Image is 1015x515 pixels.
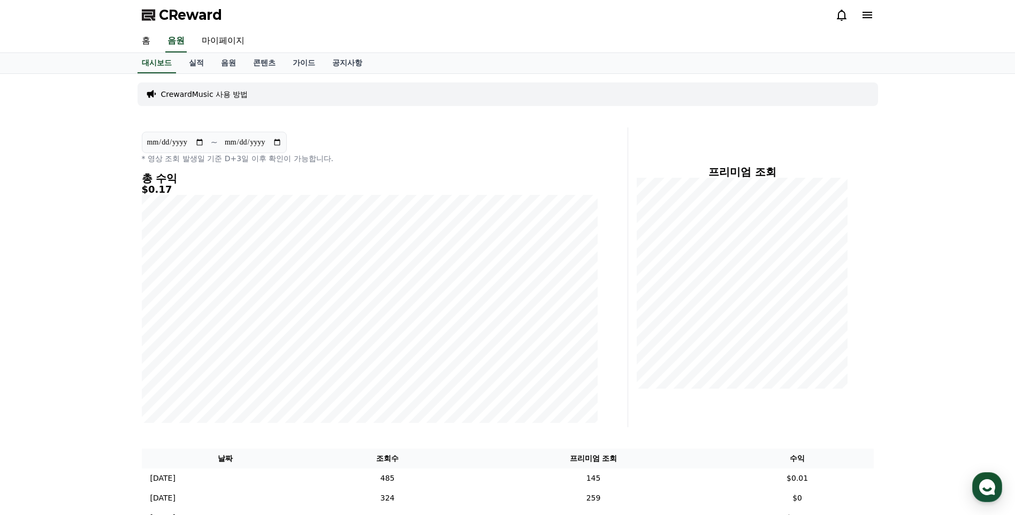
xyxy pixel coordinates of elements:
[721,488,874,508] td: $0
[161,89,248,100] a: CrewardMusic 사용 방법
[465,468,721,488] td: 145
[142,172,598,184] h4: 총 수익
[637,166,848,178] h4: 프리미엄 조회
[721,468,874,488] td: $0.01
[309,449,465,468] th: 조회수
[465,488,721,508] td: 259
[180,53,212,73] a: 실적
[150,473,175,484] p: [DATE]
[309,468,465,488] td: 485
[138,53,176,73] a: 대시보드
[284,53,324,73] a: 가이드
[142,449,309,468] th: 날짜
[245,53,284,73] a: 콘텐츠
[721,449,874,468] th: 수익
[465,449,721,468] th: 프리미엄 조회
[159,6,222,24] span: CReward
[309,488,465,508] td: 324
[142,6,222,24] a: CReward
[150,493,175,504] p: [DATE]
[133,30,159,52] a: 홈
[212,53,245,73] a: 음원
[211,136,218,149] p: ~
[165,30,187,52] a: 음원
[324,53,371,73] a: 공지사항
[142,184,598,195] h5: $0.17
[142,153,598,164] p: * 영상 조회 발생일 기준 D+3일 이후 확인이 가능합니다.
[193,30,253,52] a: 마이페이지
